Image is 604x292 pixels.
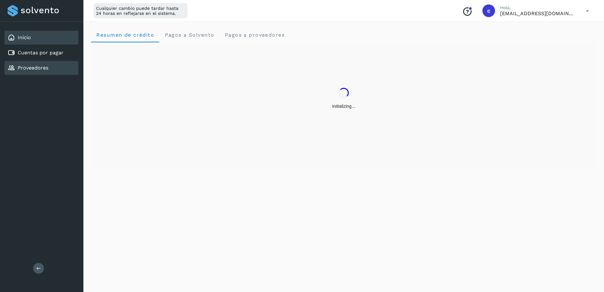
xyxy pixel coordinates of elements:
[4,61,78,75] div: Proveedores
[500,5,576,10] p: Hola,
[18,65,48,71] a: Proveedores
[94,3,188,18] div: Cualquier cambio puede tardar hasta 24 horas en reflejarse en el sistema.
[96,32,154,38] span: Resumen de crédito
[224,32,285,38] span: Pagos a proveedores
[18,50,63,56] a: Cuentas por pagar
[500,10,576,16] p: cxp@53cargo.com
[164,32,214,38] span: Pagos a Solvento
[4,46,78,60] div: Cuentas por pagar
[18,34,31,40] a: Inicio
[4,31,78,45] div: Inicio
